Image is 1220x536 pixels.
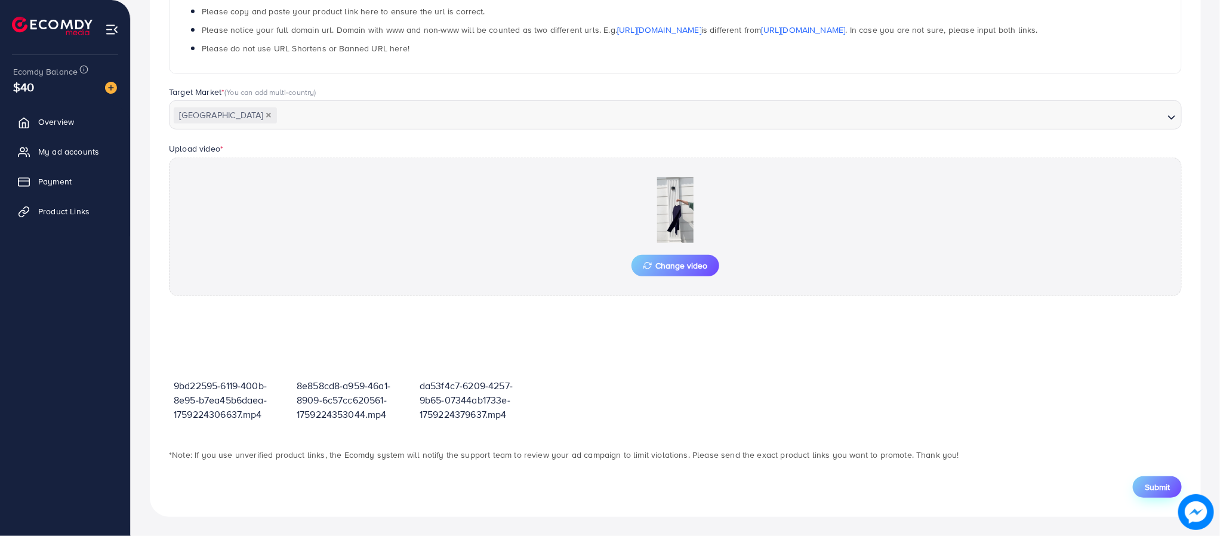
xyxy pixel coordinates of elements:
p: 8e858cd8-a959-46a1-8909-6c57cc620561-1759224353044.mp4 [297,378,410,421]
span: Product Links [38,205,90,217]
span: Please do not use URL Shortens or Banned URL here! [202,42,409,54]
span: Ecomdy Balance [13,66,78,78]
span: Overview [38,116,74,128]
span: My ad accounts [38,146,99,158]
span: Submit [1145,481,1170,493]
img: logo [12,17,93,35]
input: Search for option [278,107,1163,125]
p: *Note: If you use unverified product links, the Ecomdy system will notify the support team to rev... [169,448,1182,462]
span: (You can add multi-country) [224,87,316,97]
button: Change video [631,255,719,276]
span: Payment [38,175,72,187]
button: Submit [1133,476,1182,498]
a: Overview [9,110,121,134]
span: Please copy and paste your product link here to ensure the url is correct. [202,5,485,17]
span: Please notice your full domain url. Domain with www and non-www will be counted as two different ... [202,24,1038,36]
img: menu [105,23,119,36]
div: Search for option [169,100,1182,129]
img: Preview Image [616,177,735,243]
a: Payment [9,170,121,193]
span: $40 [13,78,34,96]
span: Change video [643,261,707,270]
a: [URL][DOMAIN_NAME] [617,24,701,36]
p: da53f4c7-6209-4257-9b65-07344ab1733e-1759224379637.mp4 [420,378,533,421]
img: image [1178,494,1214,530]
a: My ad accounts [9,140,121,164]
a: [URL][DOMAIN_NAME] [762,24,846,36]
a: Product Links [9,199,121,223]
label: Target Market [169,86,316,98]
span: [GEOGRAPHIC_DATA] [174,107,277,124]
img: image [105,82,117,94]
button: Deselect Pakistan [266,112,272,118]
p: 9bd22595-6119-400b-8e95-b7ea45b6daea-1759224306637.mp4 [174,378,287,421]
label: Upload video [169,143,223,155]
